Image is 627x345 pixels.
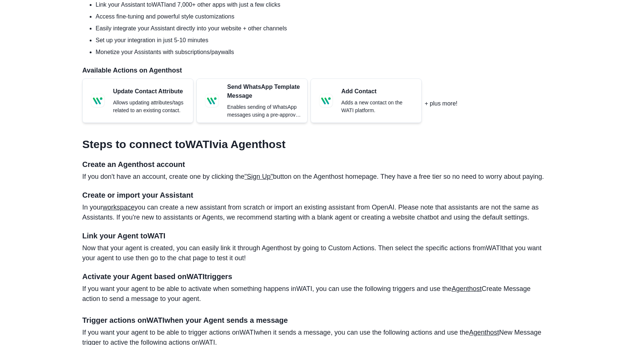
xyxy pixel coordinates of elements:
p: Available Actions on Agenthost [82,66,545,76]
p: Update Contact Attribute [113,87,187,96]
li: Easily integrate your Assistant directly into your website + other channels [96,24,545,33]
p: If you don't have an account, create one by clicking the button on the Agenthost homepage. They h... [82,172,545,182]
a: Agenthost [469,329,499,336]
li: Access fine-tuning and powerful style customizations [96,12,545,21]
p: Allows updating attributes/tags related to an existing contact. [113,99,187,114]
p: Add Contact [341,87,415,96]
p: + plus more! [425,99,457,108]
p: If you want your agent to be able to activate when something happens in WATI , you can use the fo... [82,284,545,304]
li: Set up your integration in just 5-10 minutes [96,36,545,45]
h4: Trigger actions on WATI when your Agent sends a message [82,316,545,325]
li: Link your Assistant to WATI and 7,000+ other apps with just a few clicks [96,0,545,9]
p: Adds a new contact on the WATI platform. [341,99,415,114]
img: WATI logo [203,91,221,110]
h4: Link your Agent to WATI [82,231,545,240]
p: Enables sending of WhatsApp messages using a pre-approved template. [227,103,301,119]
a: Agenthost [452,285,482,292]
p: Now that your agent is created, you can easily link it through Agenthost by going to Custom Actio... [82,243,545,263]
a: "Sign Up" [245,173,273,180]
h4: Activate your Agent based on WATI triggers [82,272,545,281]
h4: Create or import your Assistant [82,191,545,200]
a: workspace [103,204,135,211]
h3: Steps to connect to WATI via Agenthost [82,138,545,151]
h4: Create an Agenthost account [82,160,545,169]
img: WATI logo [89,91,107,110]
img: WATI logo [317,91,335,110]
p: In your you can create a new assistant from scratch or import an existing assistant from OpenAI. ... [82,202,545,222]
li: Monetize your Assistants with subscriptions/paywalls [96,48,545,57]
p: Send WhatsApp Template Message [227,83,301,100]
